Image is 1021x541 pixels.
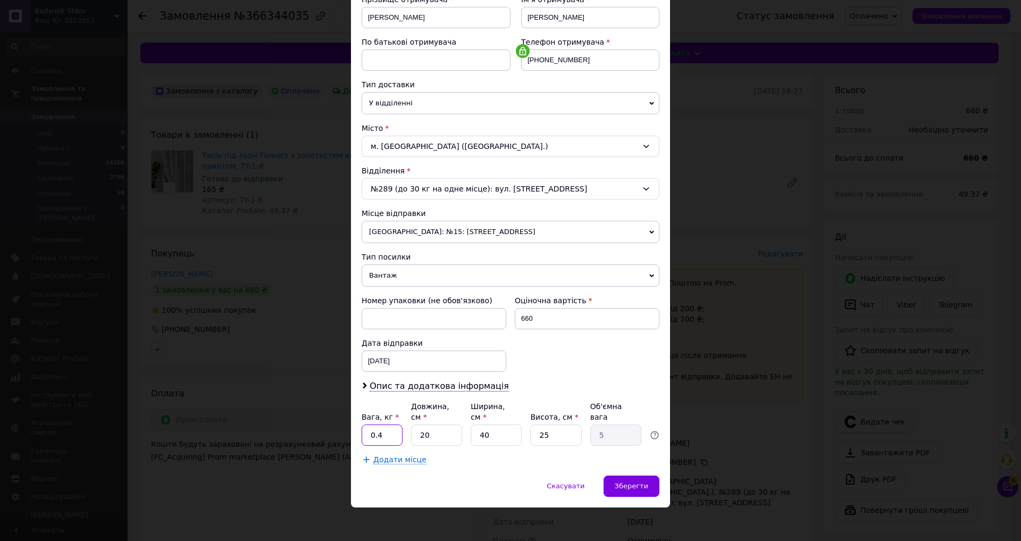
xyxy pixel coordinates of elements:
[370,381,509,392] span: Опис та додаткова інформація
[362,413,399,421] label: Вага, кг
[530,413,578,421] label: Висота, см
[471,402,505,421] label: Ширина, см
[521,49,659,71] input: +380
[411,402,449,421] label: Довжина, см
[590,401,641,422] div: Об'ємна вага
[362,165,659,176] div: Відділення
[362,92,659,114] span: У відділенні
[515,295,659,306] div: Оціночна вартість
[521,38,604,46] span: Телефон отримувача
[362,123,659,134] div: Місто
[362,38,456,46] span: По батькові отримувача
[362,178,659,199] div: №289 (до 30 кг на одне місце): вул. [STREET_ADDRESS]
[362,264,659,287] span: Вантаж
[362,209,426,218] span: Місце відправки
[362,338,506,348] div: Дата відправки
[615,482,648,490] span: Зберегти
[373,455,426,464] span: Додати місце
[362,253,411,261] span: Тип посилки
[362,136,659,157] div: м. [GEOGRAPHIC_DATA] ([GEOGRAPHIC_DATA].)
[362,80,415,89] span: Тип доставки
[547,482,584,490] span: Скасувати
[362,295,506,306] div: Номер упаковки (не обов'язково)
[362,221,659,243] span: [GEOGRAPHIC_DATA]: №15: [STREET_ADDRESS]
